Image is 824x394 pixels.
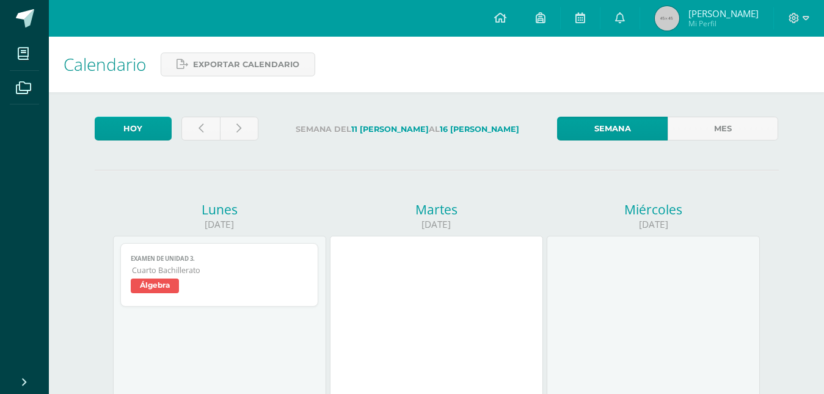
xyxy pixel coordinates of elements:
[131,279,179,293] span: Álgebra
[330,201,543,218] div: Martes
[113,201,326,218] div: Lunes
[95,117,172,140] a: Hoy
[655,6,679,31] img: 45x45
[547,201,760,218] div: Miércoles
[330,218,543,231] div: [DATE]
[688,18,759,29] span: Mi Perfil
[268,117,547,142] label: Semana del al
[440,125,519,134] strong: 16 [PERSON_NAME]
[64,53,146,76] span: Calendario
[131,255,308,263] span: Examen de unidad 3.
[668,117,778,140] a: Mes
[120,243,319,307] a: Examen de unidad 3.Cuarto BachilleratoÁlgebra
[547,218,760,231] div: [DATE]
[113,218,326,231] div: [DATE]
[161,53,315,76] a: Exportar calendario
[193,53,299,76] span: Exportar calendario
[351,125,429,134] strong: 11 [PERSON_NAME]
[132,265,308,275] span: Cuarto Bachillerato
[688,7,759,20] span: [PERSON_NAME]
[557,117,668,140] a: Semana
